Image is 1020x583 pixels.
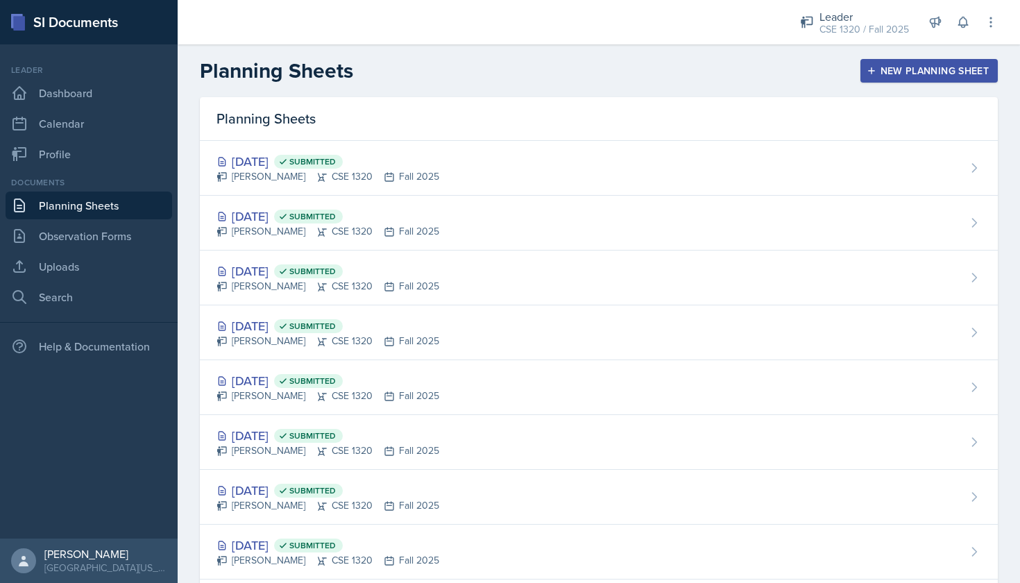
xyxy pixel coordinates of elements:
[216,169,439,184] div: [PERSON_NAME] CSE 1320 Fall 2025
[216,426,439,445] div: [DATE]
[216,224,439,239] div: [PERSON_NAME] CSE 1320 Fall 2025
[200,97,998,141] div: Planning Sheets
[6,253,172,280] a: Uploads
[289,156,336,167] span: Submitted
[216,262,439,280] div: [DATE]
[216,443,439,458] div: [PERSON_NAME] CSE 1320 Fall 2025
[6,192,172,219] a: Planning Sheets
[289,321,336,332] span: Submitted
[289,375,336,387] span: Submitted
[6,110,172,137] a: Calendar
[216,553,439,568] div: [PERSON_NAME] CSE 1320 Fall 2025
[216,207,439,226] div: [DATE]
[819,8,909,25] div: Leader
[289,266,336,277] span: Submitted
[200,141,998,196] a: [DATE] Submitted [PERSON_NAME]CSE 1320Fall 2025
[216,389,439,403] div: [PERSON_NAME] CSE 1320 Fall 2025
[6,283,172,311] a: Search
[6,140,172,168] a: Profile
[860,59,998,83] button: New Planning Sheet
[6,332,172,360] div: Help & Documentation
[44,547,167,561] div: [PERSON_NAME]
[216,481,439,500] div: [DATE]
[200,305,998,360] a: [DATE] Submitted [PERSON_NAME]CSE 1320Fall 2025
[216,371,439,390] div: [DATE]
[216,334,439,348] div: [PERSON_NAME] CSE 1320 Fall 2025
[200,415,998,470] a: [DATE] Submitted [PERSON_NAME]CSE 1320Fall 2025
[289,211,336,222] span: Submitted
[200,360,998,415] a: [DATE] Submitted [PERSON_NAME]CSE 1320Fall 2025
[200,470,998,525] a: [DATE] Submitted [PERSON_NAME]CSE 1320Fall 2025
[216,316,439,335] div: [DATE]
[289,485,336,496] span: Submitted
[200,525,998,580] a: [DATE] Submitted [PERSON_NAME]CSE 1320Fall 2025
[216,152,439,171] div: [DATE]
[216,279,439,294] div: [PERSON_NAME] CSE 1320 Fall 2025
[819,22,909,37] div: CSE 1320 / Fall 2025
[869,65,989,76] div: New Planning Sheet
[6,176,172,189] div: Documents
[6,79,172,107] a: Dashboard
[200,58,353,83] h2: Planning Sheets
[200,196,998,251] a: [DATE] Submitted [PERSON_NAME]CSE 1320Fall 2025
[200,251,998,305] a: [DATE] Submitted [PERSON_NAME]CSE 1320Fall 2025
[44,561,167,575] div: [GEOGRAPHIC_DATA][US_STATE]
[289,540,336,551] span: Submitted
[216,536,439,555] div: [DATE]
[6,64,172,76] div: Leader
[216,498,439,513] div: [PERSON_NAME] CSE 1320 Fall 2025
[6,222,172,250] a: Observation Forms
[289,430,336,441] span: Submitted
